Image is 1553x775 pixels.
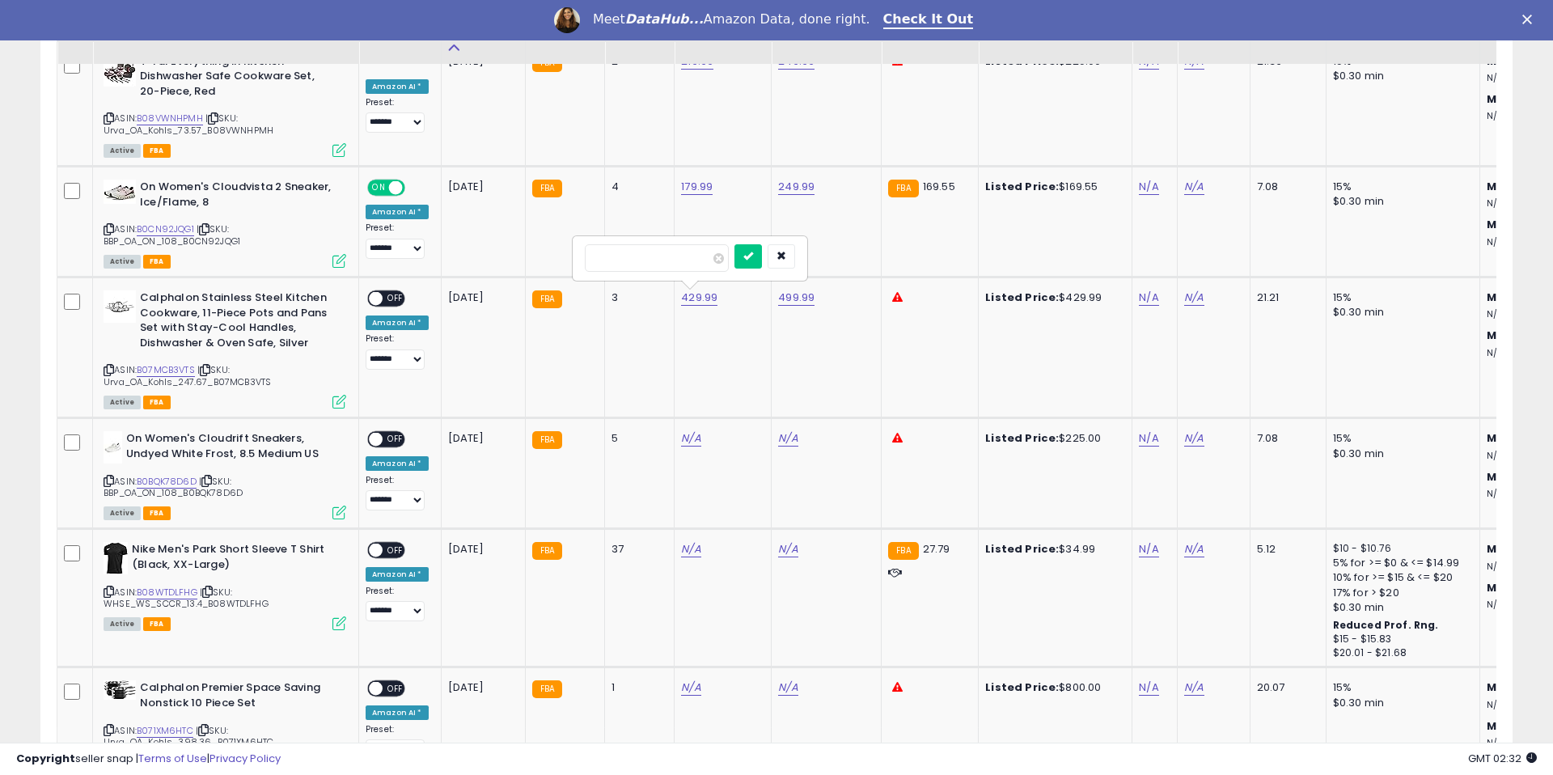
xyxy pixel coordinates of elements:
div: Meet Amazon Data, done right. [593,11,870,28]
a: Check It Out [883,11,974,29]
div: [DATE] [448,431,513,446]
b: Max: [1487,580,1515,595]
small: FBA [532,680,562,698]
div: $15 - $15.83 [1333,633,1467,646]
div: Amazon AI * [366,456,429,471]
b: Calphalon Premier Space Saving Nonstick 10 Piece Set [140,680,336,714]
b: Listed Price: [985,179,1059,194]
div: $0.30 min [1333,194,1467,209]
span: OFF [383,544,408,557]
a: N/A [1139,290,1158,306]
div: Amazon AI * [366,705,429,720]
strong: Copyright [16,751,75,766]
div: seller snap | | [16,752,281,767]
div: 15% [1333,180,1467,194]
small: FBA [888,542,918,560]
a: N/A [1139,430,1158,447]
span: | SKU: BBP_OA_ON_108_B0BQK78D6D [104,475,243,499]
div: 7.08 [1257,431,1314,446]
small: FBA [532,290,562,308]
span: FBA [143,506,171,520]
b: On Women's Cloudrift Sneakers, Undyed White Frost, 8.5 Medium US [126,431,323,465]
div: $0.30 min [1333,305,1467,320]
b: Nike Men's Park Short Sleeve T Shirt (Black, XX-Large) [132,542,328,576]
span: | SKU: Urva_OA_Kohls_73.57_B08VWNHPMH [104,112,273,136]
div: $800.00 [985,680,1119,695]
a: Terms of Use [138,751,207,766]
div: 4 [611,180,662,194]
b: Min: [1487,290,1511,305]
div: $10 - $10.76 [1333,542,1467,556]
div: ASIN: [104,680,346,767]
div: Preset: [366,333,429,370]
div: [DATE] [448,290,513,305]
small: FBA [532,180,562,197]
b: Max: [1487,91,1515,107]
div: 37 [611,542,662,557]
div: Preset: [366,222,429,259]
a: N/A [681,430,700,447]
a: N/A [1184,179,1204,195]
div: [DATE] [448,680,513,695]
a: B0BQK78D6D [137,475,197,489]
div: 15% [1333,290,1467,305]
span: | SKU: WHSE_WS_SCCR_13.4_B08WTDLFHG [104,586,269,610]
a: N/A [1184,290,1204,306]
a: N/A [1184,680,1204,696]
b: Min: [1487,53,1511,69]
b: Min: [1487,179,1511,194]
b: Min: [1487,680,1511,695]
span: FBA [143,396,171,409]
div: 15% [1333,680,1467,695]
a: N/A [1139,541,1158,557]
div: 5 [611,431,662,446]
div: $0.30 min [1333,600,1467,615]
div: $34.99 [985,542,1119,557]
span: 169.55 [923,179,955,194]
a: B07MCB3VTS [137,363,195,377]
a: B08VWNHPMH [137,112,203,125]
b: Listed Price: [985,290,1059,305]
div: 1 [611,680,662,695]
div: $169.55 [985,180,1119,194]
span: FBA [143,617,171,631]
div: 15% [1333,431,1467,446]
a: 429.99 [681,290,717,306]
div: Amazon AI * [366,205,429,219]
a: B0CN92JQG1 [137,222,194,236]
div: 21.21 [1257,290,1314,305]
a: N/A [1139,680,1158,696]
div: Preset: [366,586,429,622]
span: ON [369,181,389,195]
a: N/A [778,541,798,557]
a: N/A [1184,430,1204,447]
span: All listings currently available for purchase on Amazon [104,144,141,158]
a: 179.99 [681,179,713,195]
b: Calphalon Stainless Steel Kitchen Cookware, 11-Piece Pots and Pans Set with Stay-Cool Handles, Di... [140,290,336,354]
b: Listed Price: [985,53,1059,69]
img: 31uV2L-xDnL._SL40_.jpg [104,180,136,204]
div: $0.30 min [1333,696,1467,710]
b: Reduced Prof. Rng. [1333,618,1439,632]
div: Preset: [366,724,429,760]
div: $20.01 - $21.68 [1333,646,1467,660]
div: 5% for >= $0 & <= $14.99 [1333,556,1467,570]
a: Privacy Policy [209,751,281,766]
span: OFF [403,181,429,195]
a: N/A [1139,179,1158,195]
div: ASIN: [104,290,346,407]
span: All listings currently available for purchase on Amazon [104,617,141,631]
div: $0.30 min [1333,447,1467,461]
span: | SKU: Urva_OA_Kohls_247.67_B07MCB3VTS [104,363,271,387]
b: Min: [1487,541,1511,557]
b: Listed Price: [985,541,1059,557]
a: 249.99 [778,179,815,195]
a: N/A [681,680,700,696]
img: Profile image for Georgie [554,7,580,33]
span: OFF [383,292,408,306]
a: 499.99 [778,290,815,306]
div: 5.12 [1257,542,1314,557]
div: Amazon AI * [366,567,429,582]
a: N/A [681,541,700,557]
small: FBA [532,542,562,560]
